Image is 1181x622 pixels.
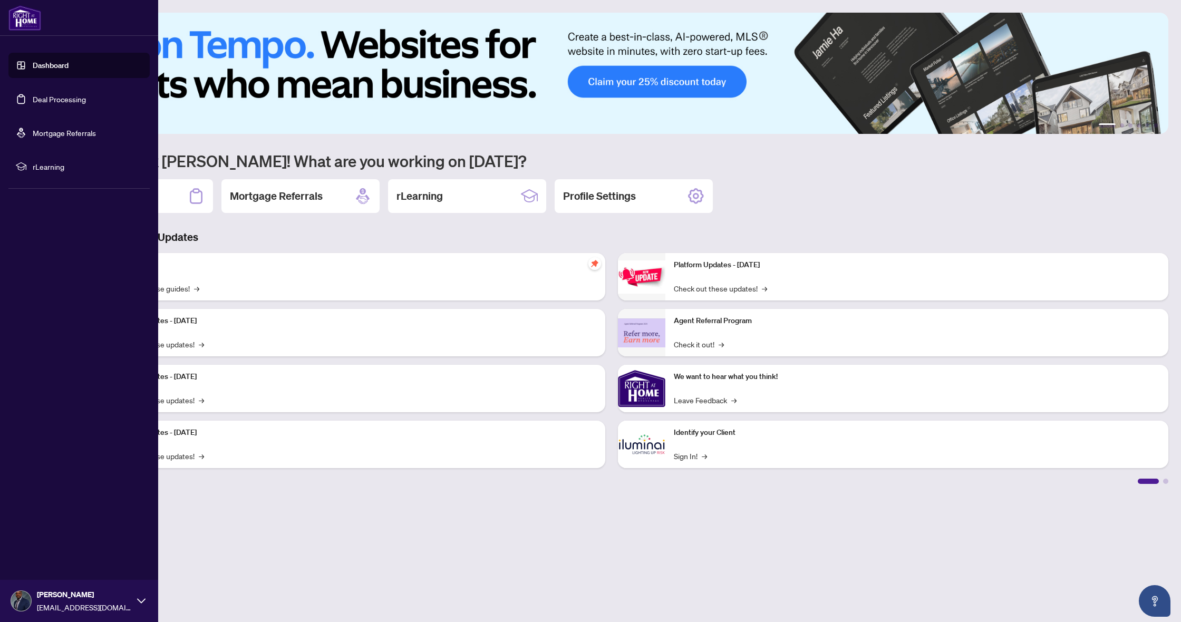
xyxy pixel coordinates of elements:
[674,371,1160,383] p: We want to hear what you think!
[37,601,132,613] span: [EMAIL_ADDRESS][DOMAIN_NAME]
[719,338,724,350] span: →
[1128,123,1132,128] button: 3
[33,128,96,138] a: Mortgage Referrals
[55,230,1168,245] h3: Brokerage & Industry Updates
[674,283,767,294] a: Check out these updates!→
[111,427,597,439] p: Platform Updates - [DATE]
[618,421,665,468] img: Identify your Client
[55,151,1168,171] h1: Welcome back [PERSON_NAME]! What are you working on [DATE]?
[33,161,142,172] span: rLearning
[674,394,737,406] a: Leave Feedback→
[674,450,707,462] a: Sign In!→
[55,13,1168,134] img: Slide 0
[674,315,1160,327] p: Agent Referral Program
[1139,585,1170,617] button: Open asap
[199,394,204,406] span: →
[111,259,597,271] p: Self-Help
[1099,123,1116,128] button: 1
[618,365,665,412] img: We want to hear what you think!
[1145,123,1149,128] button: 5
[33,94,86,104] a: Deal Processing
[11,591,31,611] img: Profile Icon
[1120,123,1124,128] button: 2
[111,315,597,327] p: Platform Updates - [DATE]
[674,259,1160,271] p: Platform Updates - [DATE]
[731,394,737,406] span: →
[199,450,204,462] span: →
[33,61,69,70] a: Dashboard
[674,338,724,350] a: Check it out!→
[1137,123,1141,128] button: 4
[396,189,443,203] h2: rLearning
[588,257,601,270] span: pushpin
[702,450,707,462] span: →
[674,427,1160,439] p: Identify your Client
[111,371,597,383] p: Platform Updates - [DATE]
[230,189,323,203] h2: Mortgage Referrals
[563,189,636,203] h2: Profile Settings
[8,5,41,31] img: logo
[618,260,665,294] img: Platform Updates - June 23, 2025
[618,318,665,347] img: Agent Referral Program
[762,283,767,294] span: →
[1154,123,1158,128] button: 6
[37,589,132,600] span: [PERSON_NAME]
[199,338,204,350] span: →
[194,283,199,294] span: →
